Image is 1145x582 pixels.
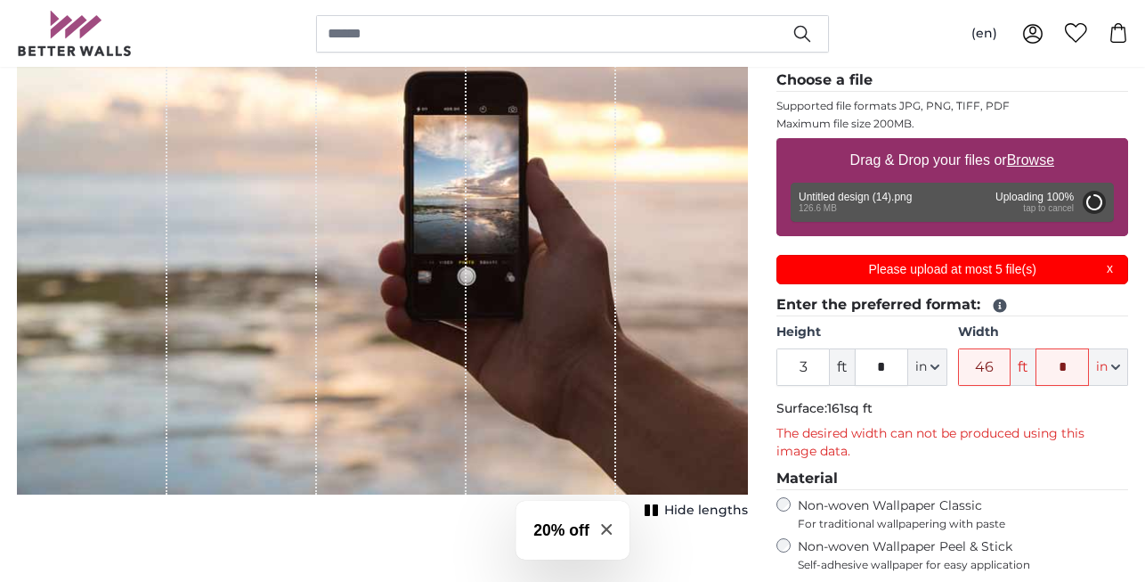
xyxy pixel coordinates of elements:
[776,117,1128,131] p: Maximum file size 200MB.
[843,143,1061,178] label: Drag & Drop your files or
[1096,358,1108,376] span: in
[776,255,1128,284] div: Please upload at most 5 file(s)
[776,294,1128,316] legend: Enter the preferred format:
[798,538,1128,572] label: Non-woven Wallpaper Peel & Stick
[798,558,1128,572] span: Self-adhesive wallpaper for easy application
[1011,348,1035,386] span: ft
[958,324,1128,341] label: Width
[776,324,946,341] label: Height
[776,99,1128,113] p: Supported file formats JPG, PNG, TIFF, PDF
[776,425,1128,461] p: The desired width can not be produced using this image data.
[827,400,873,416] span: 161sq ft
[798,517,1128,531] span: For traditional wallpapering with paste
[798,497,1128,531] label: Non-woven Wallpaper Classic
[664,502,748,520] span: Hide lengths
[776,400,1128,418] p: Surface:
[776,70,1128,92] legend: Choose a file
[957,18,1011,50] button: (en)
[776,468,1128,490] legend: Material
[1007,152,1054,168] u: Browse
[1089,348,1128,386] button: in
[788,260,1117,279] p: Please upload at most 5 file(s)
[17,11,133,56] img: Betterwalls
[639,498,748,523] button: Hide lengths
[830,348,855,386] span: ft
[915,358,927,376] span: in
[908,348,947,386] button: in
